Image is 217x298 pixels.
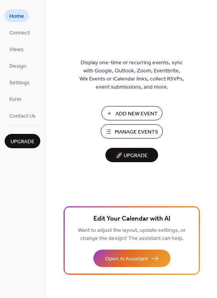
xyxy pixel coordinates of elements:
[101,124,163,139] button: Manage Events
[5,9,29,22] a: Home
[9,112,36,120] span: Contact Us
[105,255,148,263] span: Open AI Assistant
[93,250,170,267] button: Open AI Assistant
[102,106,162,120] button: Add New Event
[9,29,30,37] span: Connect
[5,109,40,122] a: Contact Us
[5,92,26,105] a: Form
[9,12,24,21] span: Home
[5,76,34,89] a: Settings
[5,134,40,148] button: Upgrade
[9,96,21,104] span: Form
[93,214,170,224] span: Edit Your Calendar with AI
[110,151,153,161] span: 🚀 Upgrade
[5,59,31,72] a: Design
[78,225,186,244] span: Want to adjust the layout, update settings, or change the design? The assistant can help.
[9,62,26,70] span: Design
[79,59,184,91] span: Display one-time or recurring events, sync with Google, Outlook, Zoom, Eventbrite, Wix Events or ...
[9,46,24,54] span: Views
[115,110,158,118] span: Add New Event
[9,79,29,87] span: Settings
[5,26,34,39] a: Connect
[5,43,28,55] a: Views
[105,148,158,162] button: 🚀 Upgrade
[115,128,158,136] span: Manage Events
[10,138,34,146] span: Upgrade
